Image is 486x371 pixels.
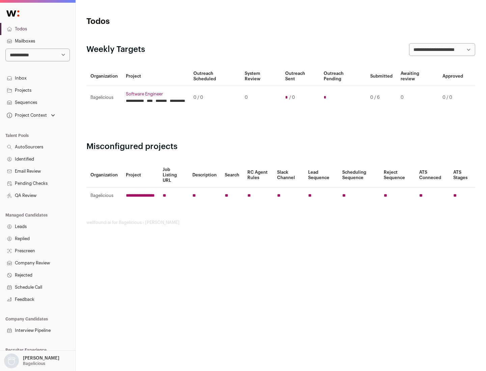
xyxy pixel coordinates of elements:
h2: Misconfigured projects [86,141,475,152]
td: 0 [397,86,438,109]
td: Bagelicious [86,86,122,109]
th: Lead Sequence [304,163,338,188]
img: nopic.png [4,353,19,368]
th: Submitted [366,67,397,86]
th: RC Agent Rules [243,163,273,188]
h1: Todos [86,16,216,27]
th: System Review [241,67,281,86]
p: Bagelicious [23,361,45,366]
th: Job Listing URL [159,163,188,188]
th: Description [188,163,221,188]
th: Approved [438,67,467,86]
th: ATS Conneced [415,163,449,188]
footer: wellfound:ai for Bagelicious - [PERSON_NAME] [86,220,475,225]
th: Outreach Scheduled [189,67,241,86]
a: Software Engineer [126,91,185,97]
button: Open dropdown [5,111,56,120]
h2: Weekly Targets [86,44,145,55]
th: Outreach Sent [281,67,320,86]
td: 0 / 6 [366,86,397,109]
th: Scheduling Sequence [338,163,380,188]
th: Organization [86,67,122,86]
td: 0 / 0 [189,86,241,109]
th: Outreach Pending [320,67,366,86]
td: 0 / 0 [438,86,467,109]
span: / 0 [289,95,295,100]
th: Search [221,163,243,188]
td: Bagelicious [86,188,122,204]
th: ATS Stages [449,163,475,188]
th: Awaiting review [397,67,438,86]
th: Reject Sequence [380,163,415,188]
img: Wellfound [3,7,23,20]
p: [PERSON_NAME] [23,355,59,361]
td: 0 [241,86,281,109]
th: Organization [86,163,122,188]
th: Slack Channel [273,163,304,188]
button: Open dropdown [3,353,61,368]
th: Project [122,67,189,86]
th: Project [122,163,159,188]
div: Project Context [5,113,47,118]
